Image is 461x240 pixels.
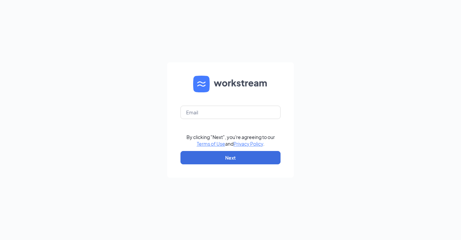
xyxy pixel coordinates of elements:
div: By clicking "Next", you're agreeing to our and . [186,134,275,147]
a: Privacy Policy [234,141,263,147]
input: Email [180,106,281,119]
button: Next [180,151,281,164]
img: WS logo and Workstream text [193,76,268,92]
a: Terms of Use [197,141,225,147]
